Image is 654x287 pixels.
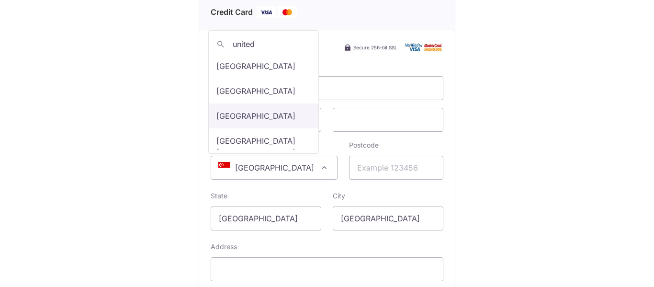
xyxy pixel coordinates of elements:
iframe: Secure card number input frame [219,82,435,94]
li: [GEOGRAPHIC_DATA] [209,103,318,128]
span: Singapore [211,156,337,179]
span: Credit Card [211,6,253,18]
span: Secure 256-bit SSL [353,44,397,51]
iframe: Secure card security code input frame [341,114,435,126]
img: Mastercard [278,6,297,18]
li: [GEOGRAPHIC_DATA] [GEOGRAPHIC_DATA] [209,128,318,165]
img: Card secure [405,43,443,51]
img: Visa [257,6,276,18]
li: [GEOGRAPHIC_DATA] [209,79,318,103]
label: City [333,191,345,201]
li: [GEOGRAPHIC_DATA] [209,54,318,79]
label: Postcode [349,140,379,150]
label: Address [211,242,237,252]
label: State [211,191,227,201]
input: Example 123456 [349,156,443,180]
